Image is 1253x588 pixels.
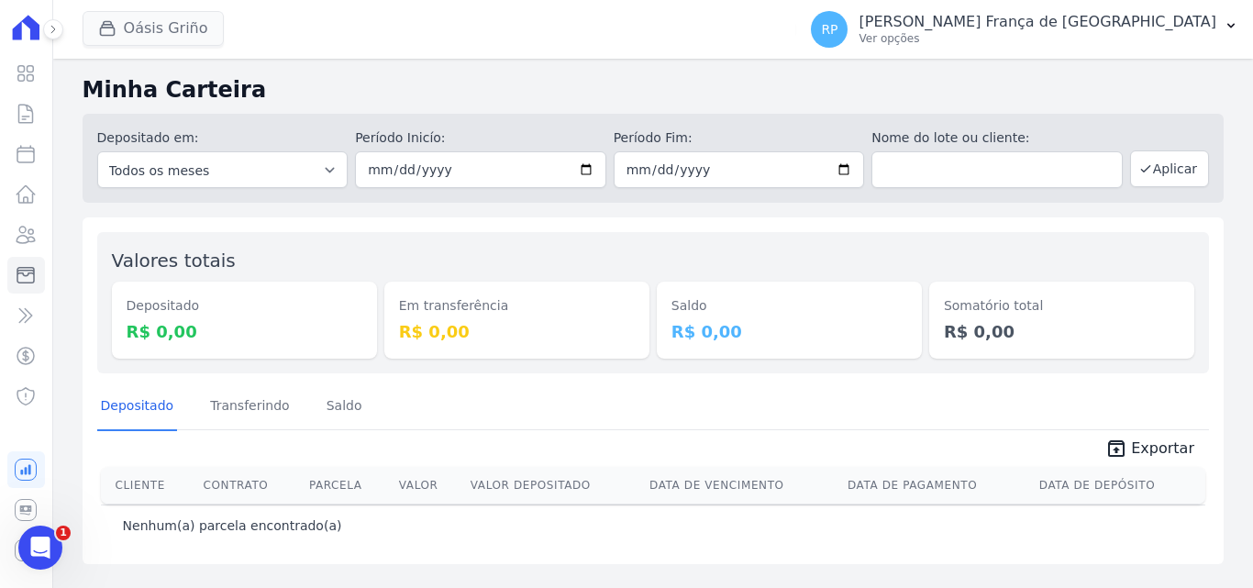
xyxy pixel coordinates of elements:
[196,467,302,504] th: Contrato
[671,296,907,316] dt: Saldo
[399,296,635,316] dt: Em transferência
[206,383,294,431] a: Transferindo
[56,526,71,540] span: 1
[796,4,1253,55] button: RP [PERSON_NAME] França de [GEOGRAPHIC_DATA] Ver opções
[821,23,837,36] span: RP
[18,526,62,570] iframe: Intercom live chat
[614,128,865,148] label: Período Fim:
[302,467,392,504] th: Parcela
[323,383,366,431] a: Saldo
[463,467,642,504] th: Valor Depositado
[101,467,196,504] th: Cliente
[355,128,606,148] label: Período Inicío:
[1130,150,1209,187] button: Aplicar
[859,13,1216,31] p: [PERSON_NAME] França de [GEOGRAPHIC_DATA]
[1131,438,1194,460] span: Exportar
[859,31,1216,46] p: Ver opções
[123,516,342,535] p: Nenhum(a) parcela encontrado(a)
[97,383,178,431] a: Depositado
[399,319,635,344] dd: R$ 0,00
[97,130,199,145] label: Depositado em:
[840,467,1032,504] th: Data de Pagamento
[1105,438,1127,460] i: unarchive
[1032,467,1205,504] th: Data de Depósito
[642,467,840,504] th: Data de Vencimento
[127,296,362,316] dt: Depositado
[127,319,362,344] dd: R$ 0,00
[944,296,1180,316] dt: Somatório total
[392,467,463,504] th: Valor
[944,319,1180,344] dd: R$ 0,00
[83,73,1224,106] h2: Minha Carteira
[671,319,907,344] dd: R$ 0,00
[112,250,236,272] label: Valores totais
[1091,438,1209,463] a: unarchive Exportar
[871,128,1123,148] label: Nome do lote ou cliente:
[83,11,224,46] button: Oásis Griño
